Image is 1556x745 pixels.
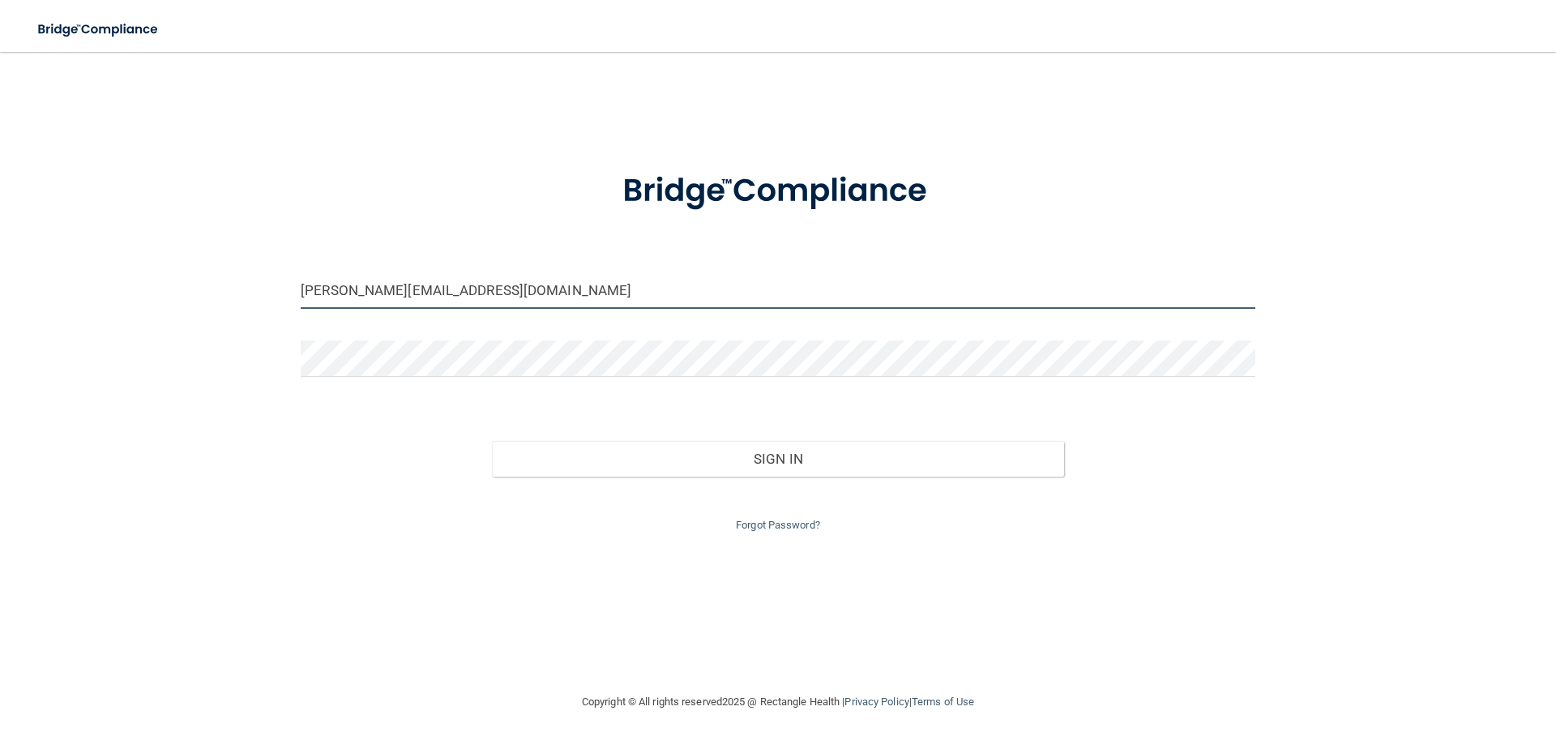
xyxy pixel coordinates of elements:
iframe: Drift Widget Chat Controller [1274,630,1537,695]
img: bridge_compliance_login_screen.278c3ca4.svg [24,13,173,46]
a: Terms of Use [912,696,974,708]
div: Copyright © All rights reserved 2025 @ Rectangle Health | | [482,676,1074,728]
img: bridge_compliance_login_screen.278c3ca4.svg [589,149,967,233]
a: Forgot Password? [736,519,820,531]
input: Email [301,272,1255,309]
button: Sign In [492,441,1065,477]
a: Privacy Policy [844,696,908,708]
